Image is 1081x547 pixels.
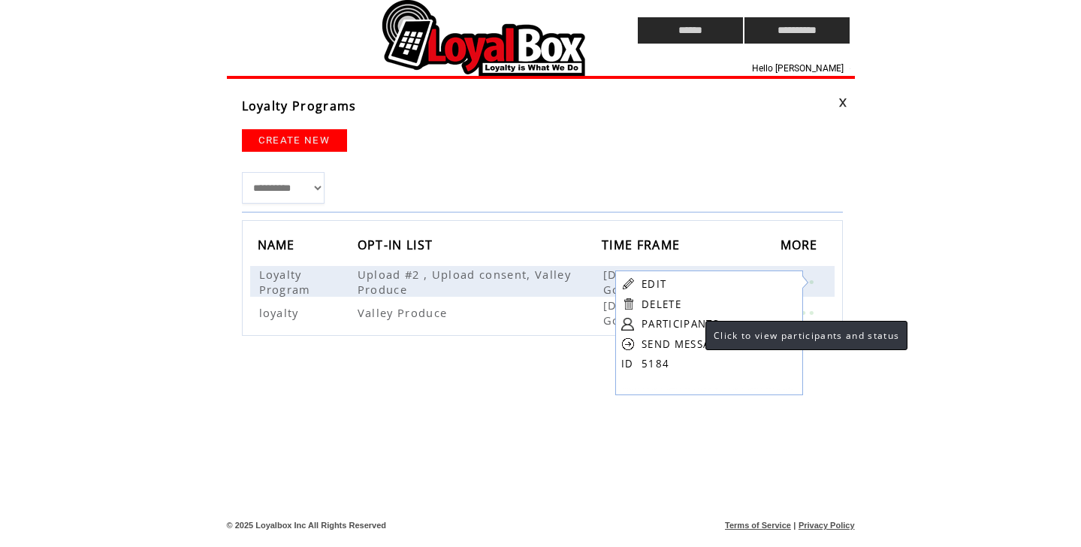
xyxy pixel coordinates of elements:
[259,305,303,320] span: loyalty
[642,357,669,370] span: 5184
[358,233,437,261] span: OPT-IN LIST
[642,298,681,311] a: DELETE
[602,240,684,249] a: TIME FRAME
[603,298,674,328] span: [DATE] - On Going
[793,521,796,530] span: |
[621,357,634,370] span: ID
[603,267,674,297] span: [DATE] - On Going
[358,267,571,297] span: Upload #2 , Upload consent, Valley Produce
[752,63,844,74] span: Hello [PERSON_NAME]
[358,240,437,249] a: OPT-IN LIST
[259,267,315,297] span: Loyalty Program
[714,329,899,342] span: Click to view participants and status
[781,233,822,261] span: MORE
[799,521,855,530] a: Privacy Policy
[642,337,725,351] a: SEND MESSAGE
[258,240,299,249] a: NAME
[242,98,357,114] span: Loyalty Programs
[642,317,719,331] a: PARTICIPANTS
[242,129,347,152] a: CREATE NEW
[258,233,299,261] span: NAME
[358,305,451,320] span: Valley Produce
[227,521,387,530] span: © 2025 Loyalbox Inc All Rights Reserved
[642,277,666,291] a: EDIT
[602,233,684,261] span: TIME FRAME
[725,521,791,530] a: Terms of Service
